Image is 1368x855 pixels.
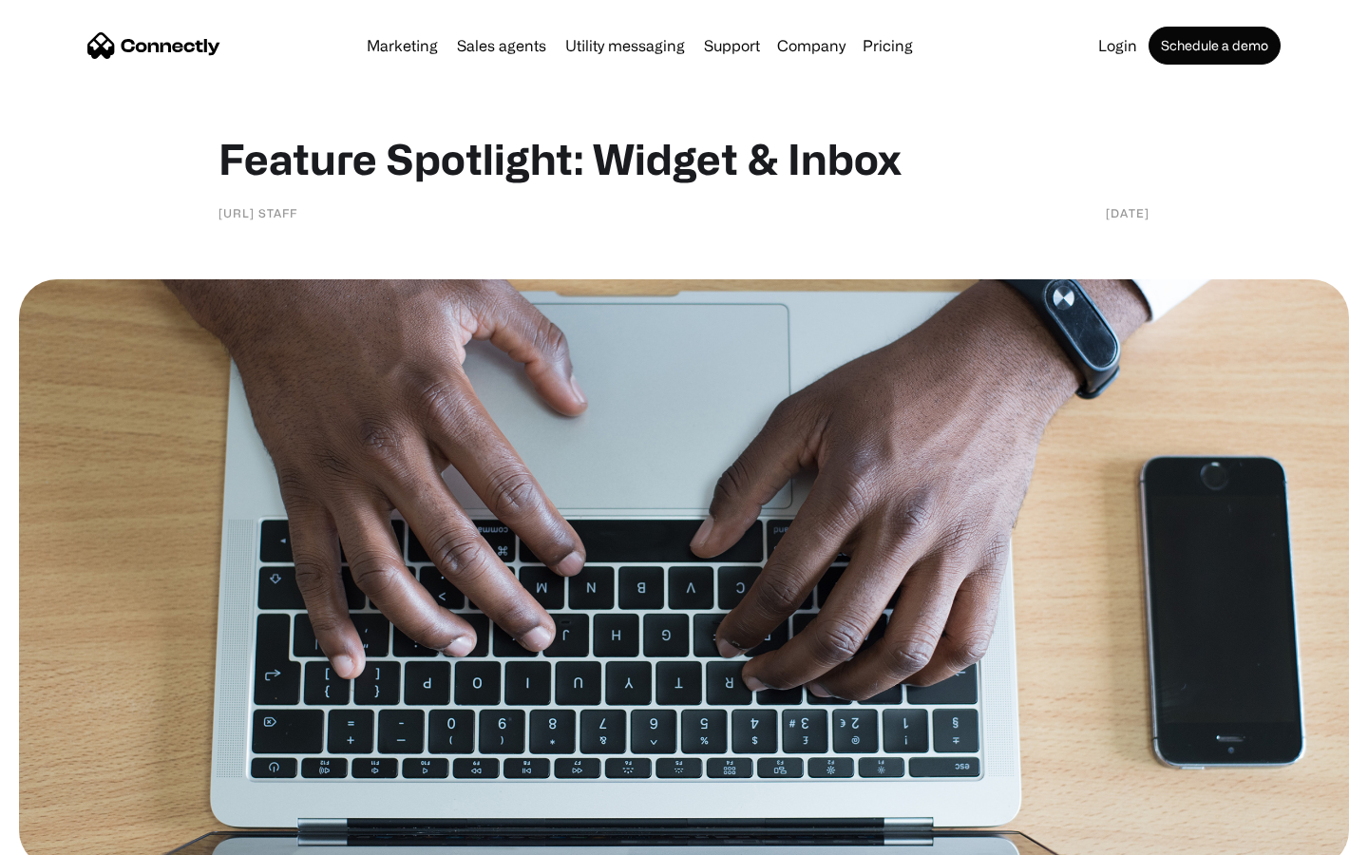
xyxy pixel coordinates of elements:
a: Marketing [359,38,446,53]
h1: Feature Spotlight: Widget & Inbox [218,133,1149,184]
div: Company [777,32,845,59]
a: Pricing [855,38,921,53]
div: [DATE] [1106,203,1149,222]
aside: Language selected: English [19,822,114,848]
a: Schedule a demo [1149,27,1281,65]
a: Sales agents [449,38,554,53]
a: Support [696,38,768,53]
div: [URL] staff [218,203,297,222]
ul: Language list [38,822,114,848]
a: Login [1091,38,1145,53]
a: Utility messaging [558,38,693,53]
